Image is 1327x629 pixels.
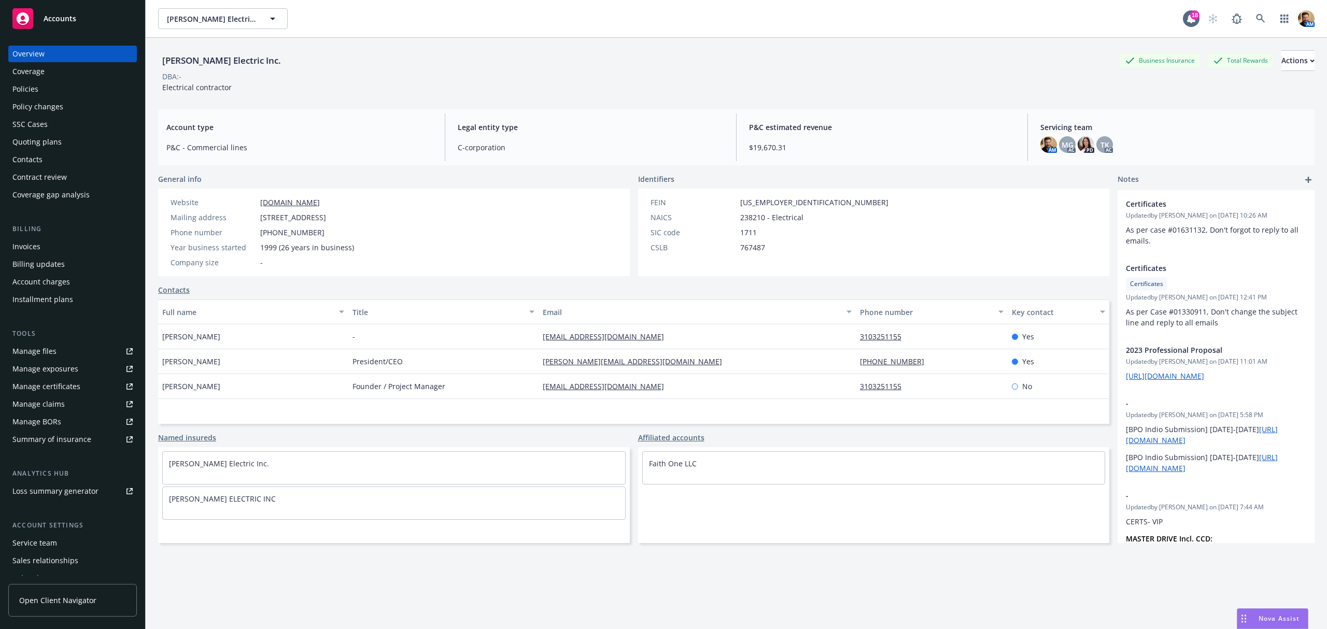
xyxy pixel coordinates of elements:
a: 3103251155 [860,332,910,341]
span: Nova Assist [1259,614,1300,623]
span: P&C - Commercial lines [166,142,432,153]
a: Search [1250,8,1271,29]
div: Invoices [12,238,40,255]
a: [PERSON_NAME] Electric Inc. [169,459,269,468]
span: Updated by [PERSON_NAME] on [DATE] 5:58 PM [1126,410,1306,420]
div: CSLB [651,242,736,253]
a: Affiliated accounts [638,432,704,443]
span: - [352,331,355,342]
div: Total Rewards [1208,54,1273,67]
span: 238210 - Electrical [740,212,803,223]
div: Phone number [860,307,993,318]
span: Certificates [1126,263,1279,274]
span: As per Case #01330911, Don't change the subject line and reply to all emails [1126,307,1300,327]
span: [PERSON_NAME] [162,381,220,392]
a: Manage BORs [8,413,137,430]
div: Policy changes [12,98,63,115]
div: Year business started [171,242,256,253]
span: Legal entity type [458,122,724,133]
div: Service team [12,535,57,551]
div: 18 [1190,10,1199,20]
span: Accounts [44,15,76,23]
a: Manage claims [8,396,137,412]
span: No [1022,381,1032,392]
span: Founder / Project Manager [352,381,445,392]
button: Phone number [856,299,1008,324]
span: C-corporation [458,142,724,153]
a: Quoting plans [8,134,137,150]
span: Servicing team [1040,122,1306,133]
span: Account type [166,122,432,133]
div: Loss summary generator [12,483,98,499]
div: Manage files [12,343,57,360]
span: Notes [1118,174,1139,186]
p: [BPO Indio Submission] [DATE]-[DATE] [1126,452,1306,474]
button: Full name [158,299,348,324]
a: SSC Cases [8,116,137,133]
a: Switch app [1274,8,1295,29]
div: Summary of insurance [12,431,91,448]
div: NAICS [651,212,736,223]
button: Actions [1281,50,1315,71]
div: Company size [171,257,256,268]
div: Analytics hub [8,468,137,479]
div: Manage exposures [12,361,78,377]
span: General info [158,174,202,184]
a: Manage exposures [8,361,137,377]
span: - [1126,490,1279,501]
a: add [1302,174,1315,186]
p: CERTS- VIP [1126,516,1306,527]
a: Accounts [8,4,137,33]
span: As per case #01631132, Don't forgot to reply to all emails. [1126,225,1301,246]
strong: MASTER DRIVE Incl. CCD: [1126,534,1212,544]
div: Billing [8,224,137,234]
a: Policies [8,81,137,97]
div: Title [352,307,523,318]
span: Electrical contractor [162,82,232,92]
div: Overview [12,46,45,62]
a: Faith One LLC [649,459,697,468]
button: Title [348,299,539,324]
div: FEIN [651,197,736,208]
a: Invoices [8,238,137,255]
a: Installment plans [8,291,137,308]
span: - [1126,398,1279,409]
div: [PERSON_NAME] Electric Inc. [158,54,285,67]
span: TK [1100,139,1109,150]
div: Phone number [171,227,256,238]
a: [EMAIL_ADDRESS][DOMAIN_NAME] [543,381,672,391]
div: Coverage [12,63,45,80]
a: 3103251155 [860,381,910,391]
span: [STREET_ADDRESS] [260,212,326,223]
div: Sales relationships [12,552,78,569]
span: - [260,257,263,268]
a: Contacts [158,284,190,295]
a: Loss summary generator [8,483,137,499]
span: $19,670.31 [749,142,1015,153]
div: 2023 Professional ProposalUpdatedby [PERSON_NAME] on [DATE] 11:01 AM[URL][DOMAIN_NAME] [1118,336,1315,390]
a: Manage files [8,343,137,360]
a: Start snowing [1203,8,1223,29]
a: Summary of insurance [8,431,137,448]
button: Key contact [1008,299,1109,324]
span: 767487 [740,242,765,253]
a: Coverage [8,63,137,80]
div: Website [171,197,256,208]
div: Related accounts [12,570,72,587]
span: 1999 (26 years in business) [260,242,354,253]
span: Updated by [PERSON_NAME] on [DATE] 12:41 PM [1126,293,1306,302]
div: Business Insurance [1120,54,1200,67]
a: [URL][DOMAIN_NAME] [1126,371,1204,381]
div: Manage BORs [12,413,61,430]
a: [EMAIL_ADDRESS][DOMAIN_NAME] [543,332,672,341]
a: Account charges [8,274,137,290]
div: Coverage gap analysis [12,187,90,203]
a: [PERSON_NAME][EMAIL_ADDRESS][DOMAIN_NAME] [543,356,730,366]
div: Actions [1281,51,1315,70]
a: Overview [8,46,137,62]
span: Certificates [1126,198,1279,209]
span: P&C estimated revenue [749,122,1015,133]
div: Full name [162,307,333,318]
div: Contract review [12,169,67,185]
button: [PERSON_NAME] Electric Inc. [158,8,288,29]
